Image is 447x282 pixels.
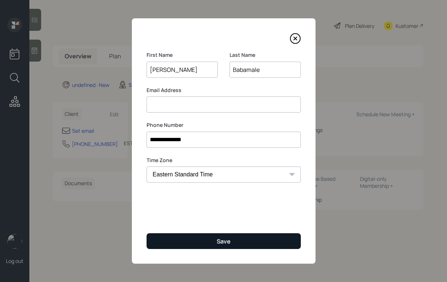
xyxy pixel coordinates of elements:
[147,121,301,129] label: Phone Number
[147,87,301,94] label: Email Address
[147,233,301,249] button: Save
[147,157,301,164] label: Time Zone
[217,237,231,245] div: Save
[230,51,301,59] label: Last Name
[147,51,218,59] label: First Name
